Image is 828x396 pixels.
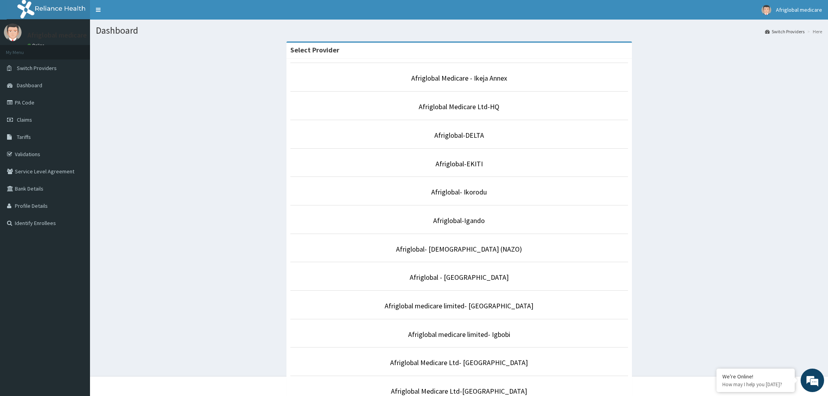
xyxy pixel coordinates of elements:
span: Dashboard [17,82,42,89]
span: Switch Providers [17,65,57,72]
a: Afriglobal- [DEMOGRAPHIC_DATA] (NAZO) [396,245,522,254]
span: Claims [17,116,32,123]
strong: Select Provider [290,45,339,54]
a: Afriglobal medicare limited- Igbobi [408,330,510,339]
span: Afriglobal medicare [776,6,822,13]
a: Afriglobal-Igando [433,216,485,225]
a: Afriglobal-EKITI [436,159,483,168]
a: Afriglobal Medicare Ltd-HQ [419,102,499,111]
a: Online [27,43,46,48]
a: Afriglobal- Ikorodu [431,187,487,196]
div: We're Online! [722,373,789,380]
a: Afriglobal medicare limited- [GEOGRAPHIC_DATA] [385,301,533,310]
a: Afriglobal Medicare - Ikeja Annex [411,74,507,83]
img: User Image [761,5,771,15]
p: How may I help you today? [722,381,789,388]
img: User Image [4,23,22,41]
p: Afriglobal medicare [27,32,87,39]
a: Switch Providers [765,28,805,35]
a: Afriglobal - [GEOGRAPHIC_DATA] [410,273,509,282]
h1: Dashboard [96,25,822,36]
span: Tariffs [17,133,31,140]
li: Here [805,28,822,35]
a: Afriglobal-DELTA [434,131,484,140]
a: Afriglobal Medicare Ltd-[GEOGRAPHIC_DATA] [391,387,527,396]
a: Afriglobal Medicare Ltd- [GEOGRAPHIC_DATA] [390,358,528,367]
